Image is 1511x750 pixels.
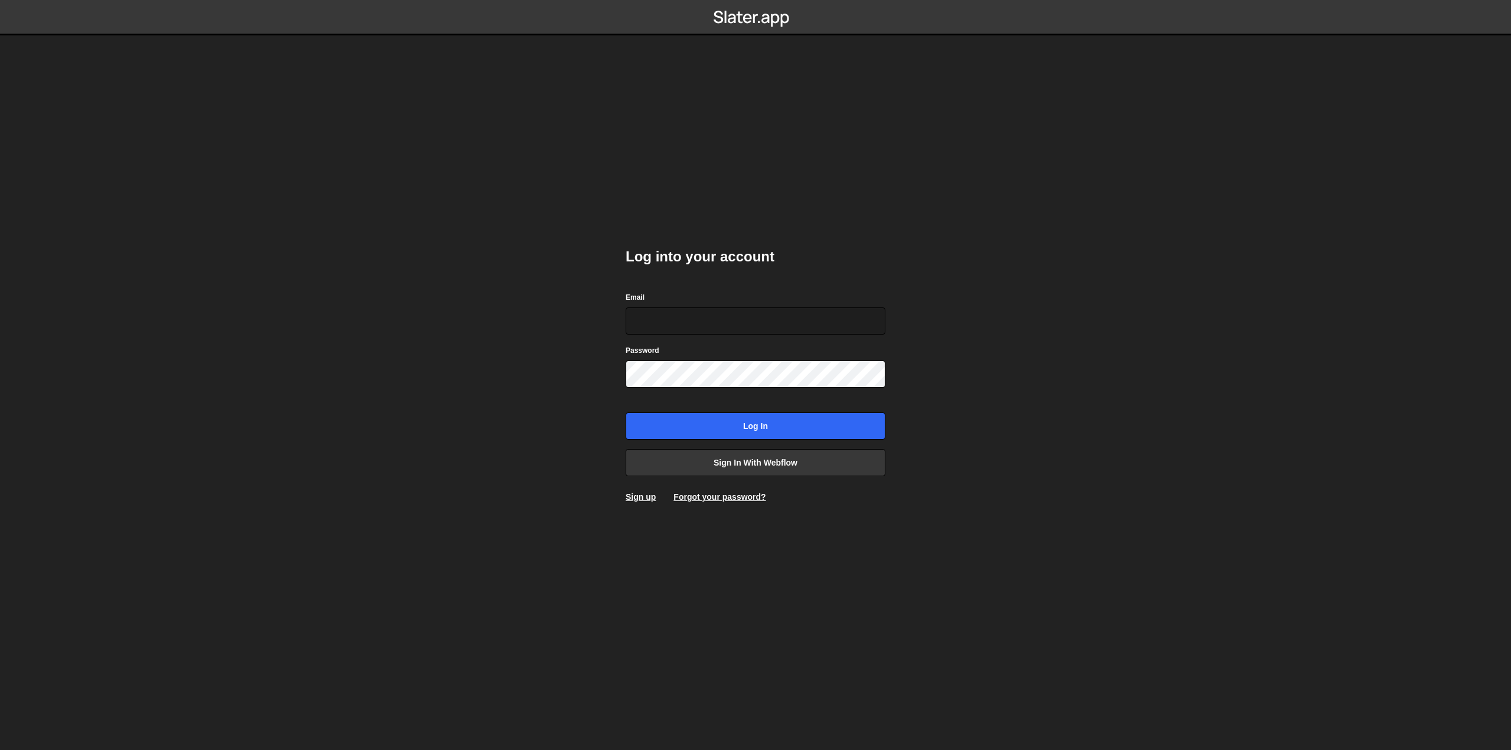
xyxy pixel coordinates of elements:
[626,292,645,303] label: Email
[626,492,656,502] a: Sign up
[626,345,659,356] label: Password
[626,412,885,440] input: Log in
[626,247,885,266] h2: Log into your account
[673,492,766,502] a: Forgot your password?
[626,449,885,476] a: Sign in with Webflow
